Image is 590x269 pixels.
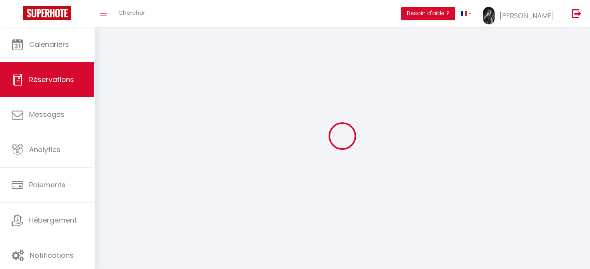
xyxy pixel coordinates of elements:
[572,9,581,18] img: logout
[29,215,77,225] span: Hébergement
[483,7,495,24] img: ...
[29,39,69,49] span: Calendriers
[401,7,455,20] button: Besoin d'aide ?
[29,110,64,119] span: Messages
[30,250,74,260] span: Notifications
[29,75,74,84] span: Réservations
[23,6,71,20] img: Super Booking
[29,180,66,190] span: Paiements
[29,145,61,154] span: Analytics
[500,11,554,21] span: [PERSON_NAME]
[118,9,145,17] span: Chercher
